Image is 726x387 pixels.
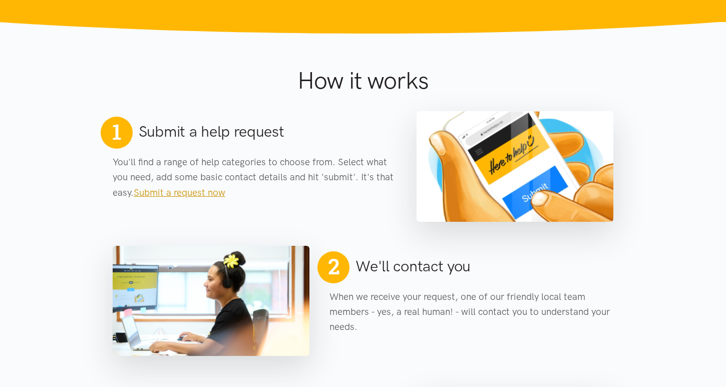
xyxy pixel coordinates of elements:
p: You'll find a range of help categories to choose from. Select what you need, add some basic conta... [113,155,397,200]
h2: We'll contact you [355,256,471,277]
span: 2 [324,249,343,283]
a: Submit a request now [134,187,225,198]
h1: How it works [199,66,526,95]
span: 1 [112,119,121,145]
p: When we receive your request, one of our friendly local team members - yes, a real human! - will ... [329,289,613,335]
h2: Submit a help request [139,121,284,142]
